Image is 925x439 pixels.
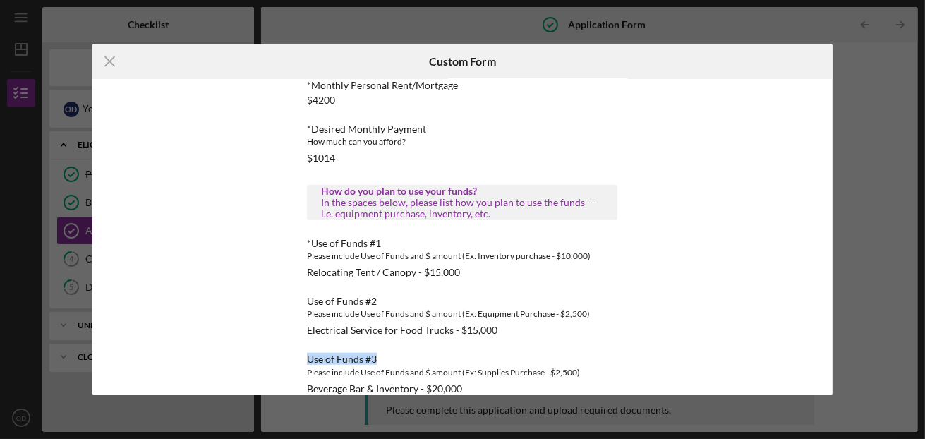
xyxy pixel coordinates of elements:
div: Please include Use of Funds and $ amount (Ex: Inventory purchase - $10,000) [307,249,617,263]
div: Beverage Bar & Inventory - $20,000 [307,383,462,395]
div: In the spaces below, please list how you plan to use the funds -- i.e. equipment purchase, invent... [321,197,603,220]
div: Please include Use of Funds and $ amount (Ex: Supplies Purchase - $2,500) [307,366,617,380]
div: Use of Funds #3 [307,354,617,365]
div: Electrical Service for Food Trucks - $15,000 [307,325,497,336]
div: Relocating Tent / Canopy - $15,000 [307,267,460,278]
div: *Use of Funds #1 [307,238,617,249]
h6: Custom Form [429,55,496,68]
div: $1014 [307,152,335,164]
div: Use of Funds #2 [307,296,617,307]
div: $4200 [307,95,335,106]
div: *Monthly Personal Rent/Mortgage [307,80,617,91]
div: How much can you afford? [307,135,617,149]
div: *Desired Monthly Payment [307,124,617,135]
div: How do you plan to use your funds? [321,186,603,197]
div: Please include Use of Funds and $ amount (Ex: Equipment Purchase - $2,500) [307,307,617,321]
